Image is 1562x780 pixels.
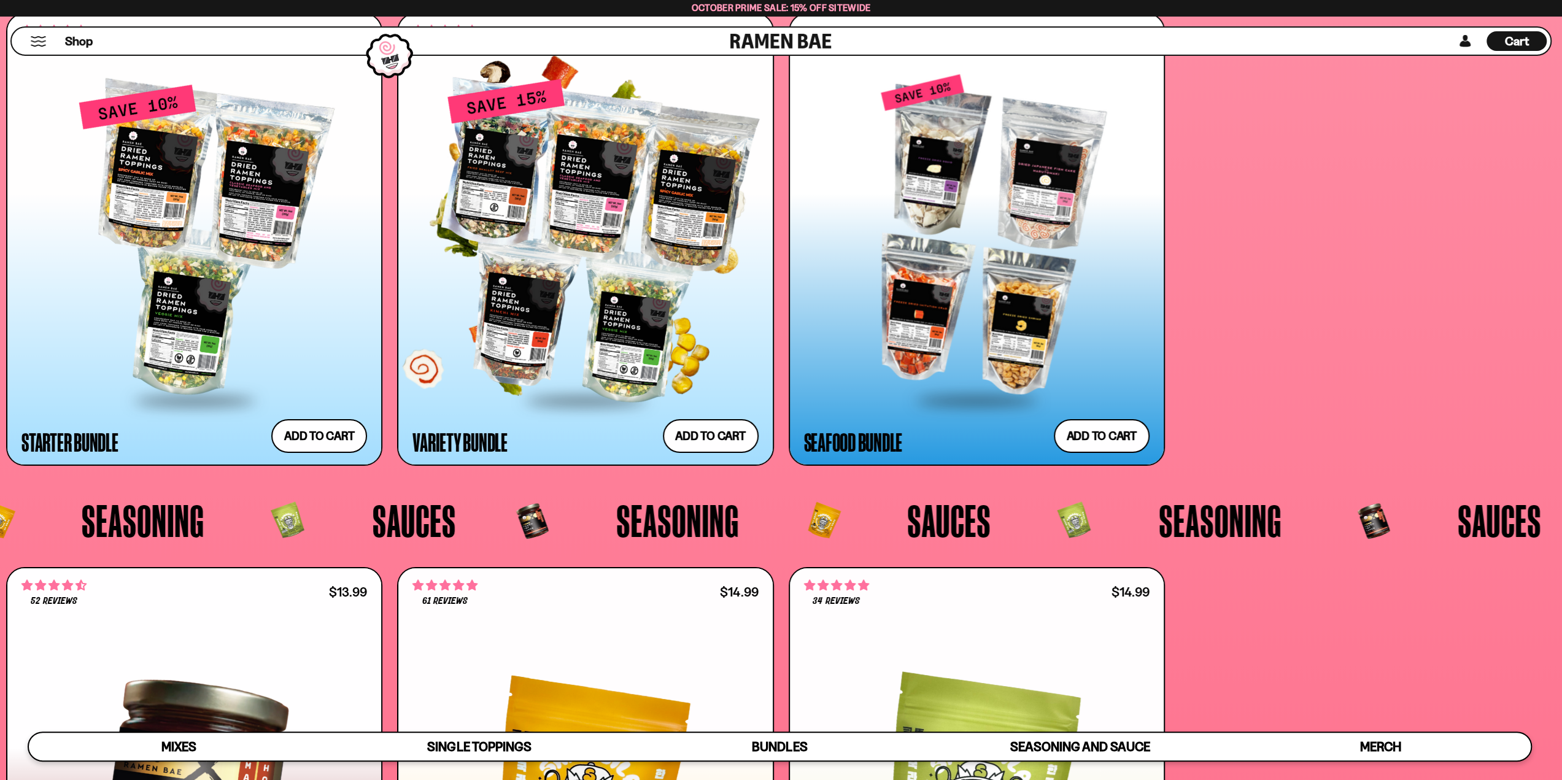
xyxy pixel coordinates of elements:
[1458,498,1541,543] span: Sauces
[907,498,991,543] span: Sauces
[329,733,629,760] a: Single Toppings
[1487,28,1547,55] div: Cart
[813,597,859,606] span: 34 reviews
[65,31,93,51] a: Shop
[752,739,807,754] span: Bundles
[630,733,930,760] a: Bundles
[271,419,367,453] button: Add to cart
[1230,733,1530,760] a: Merch
[397,13,773,466] a: 4.63 stars 6356 reviews $114.99 Variety Bundle Add to cart
[1505,34,1529,48] span: Cart
[21,577,87,593] span: 4.71 stars
[720,586,758,598] div: $14.99
[1112,586,1150,598] div: $14.99
[692,2,871,14] span: October Prime Sale: 15% off Sitewide
[329,586,367,598] div: $13.99
[30,36,47,47] button: Mobile Menu Trigger
[663,419,759,453] button: Add to cart
[1359,739,1401,754] span: Merch
[412,431,508,453] div: Variety Bundle
[789,13,1165,466] a: $43.16 Seafood Bundle Add to cart
[373,498,456,543] span: Sauces
[930,733,1230,760] a: Seasoning and Sauce
[21,431,118,453] div: Starter Bundle
[31,597,77,606] span: 52 reviews
[1159,498,1282,543] span: Seasoning
[29,733,329,760] a: Mixes
[804,577,869,593] span: 5.00 stars
[1054,419,1150,453] button: Add to cart
[804,431,903,453] div: Seafood Bundle
[82,498,204,543] span: Seasoning
[412,577,477,593] span: 4.84 stars
[422,597,468,606] span: 61 reviews
[427,739,531,754] span: Single Toppings
[1010,739,1150,754] span: Seasoning and Sauce
[161,739,196,754] span: Mixes
[6,13,382,466] a: 4.71 stars 4845 reviews $69.99 Starter Bundle Add to cart
[65,33,93,50] span: Shop
[616,498,739,543] span: Seasoning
